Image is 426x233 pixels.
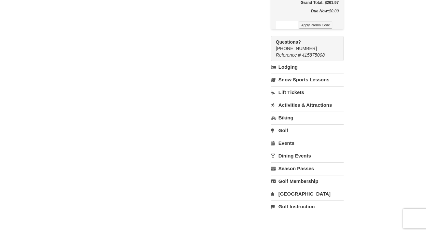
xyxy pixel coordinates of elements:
[271,188,344,200] a: [GEOGRAPHIC_DATA]
[276,8,339,21] div: $0.00
[271,162,344,174] a: Season Passes
[276,39,301,45] strong: Questions?
[276,52,301,58] span: Reference #
[271,175,344,187] a: Golf Membership
[271,74,344,86] a: Snow Sports Lessons
[271,86,344,98] a: Lift Tickets
[271,99,344,111] a: Activities & Attractions
[302,52,325,58] span: 415875008
[271,124,344,136] a: Golf
[299,21,332,29] button: Apply Promo Code
[311,9,329,13] strong: Due Now:
[271,200,344,212] a: Golf Instruction
[271,61,344,73] a: Lodging
[276,39,332,51] span: [PHONE_NUMBER]
[271,112,344,124] a: Biking
[271,150,344,162] a: Dining Events
[271,137,344,149] a: Events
